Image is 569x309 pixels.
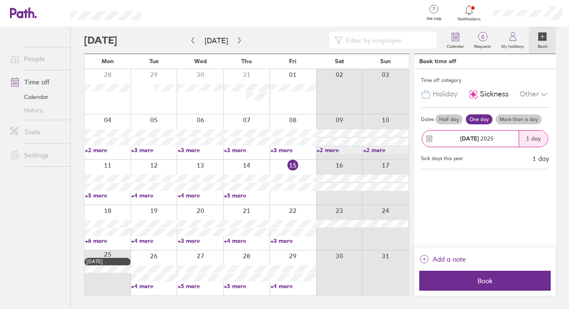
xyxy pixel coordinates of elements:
span: Sun [380,58,391,64]
a: +5 more [85,192,130,199]
span: 0 [469,34,496,40]
div: Sick days this year [421,156,463,161]
a: Tools [3,124,70,140]
a: Calendar [3,90,70,104]
a: +2 more [317,146,362,154]
a: +5 more [224,282,269,290]
a: People [3,50,70,67]
span: Dates [421,116,434,122]
label: One day [466,114,492,124]
a: +6 more [85,237,130,245]
input: Filter by employee [343,32,432,48]
div: Other [520,87,549,102]
strong: [DATE] [460,135,479,142]
a: Notifications [456,4,483,22]
a: +2 more [85,146,130,154]
label: My holidays [496,42,529,49]
div: Time off category [421,74,549,87]
a: +4 more [270,282,316,290]
a: +4 more [224,237,269,245]
a: Calendar [442,27,469,54]
a: +3 more [270,237,316,245]
label: Requests [469,42,496,49]
span: Get help [421,16,448,21]
span: Mon [101,58,114,64]
button: Add a note [419,252,466,266]
label: Half day [435,114,463,124]
span: Notifications [456,17,483,22]
a: +4 more [178,192,223,199]
div: Book time off [419,58,456,64]
a: Book [529,27,556,54]
a: +3 more [131,146,176,154]
span: 2025 [460,135,494,142]
a: +2 more [363,146,408,154]
button: [DATE] 20251 day [421,126,549,151]
div: 1 day [519,131,548,147]
a: +3 more [270,146,316,154]
a: Time off [3,74,70,90]
span: Wed [194,58,207,64]
label: Book [533,42,552,49]
label: Calendar [442,42,469,49]
a: +5 more [178,282,223,290]
a: +4 more [131,237,176,245]
button: Book [419,271,551,291]
span: Sickness [480,90,509,99]
a: +3 more [178,146,223,154]
a: +4 more [131,282,176,290]
a: +3 more [178,237,223,245]
span: Sat [335,58,344,64]
span: Thu [241,58,252,64]
a: Settings [3,147,70,163]
a: +4 more [131,192,176,199]
span: Book [425,277,545,284]
a: 0Requests [469,27,496,54]
span: Fri [289,58,297,64]
div: 1 day [532,155,549,162]
a: +5 more [224,192,269,199]
a: History [3,104,70,117]
a: +3 more [224,146,269,154]
span: Tue [149,58,159,64]
button: [DATE] [198,34,235,47]
span: Add a note [433,252,466,266]
div: [DATE] [87,259,129,265]
label: More than a day [496,114,542,124]
a: My holidays [496,27,529,54]
span: Holiday [433,90,458,99]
